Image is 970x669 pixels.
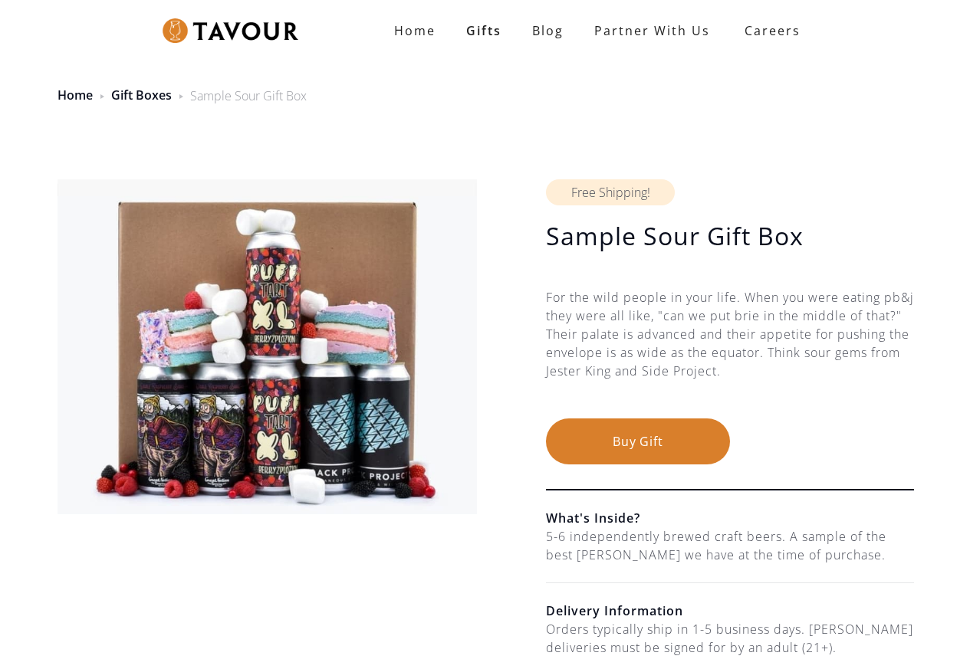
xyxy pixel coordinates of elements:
div: 5-6 independently brewed craft beers. A sample of the best [PERSON_NAME] we have at the time of p... [546,527,914,564]
a: Blog [517,15,579,46]
strong: Careers [745,15,801,46]
button: Buy Gift [546,418,730,464]
a: Home [379,15,451,46]
a: Gifts [451,15,517,46]
div: For the wild people in your life. When you were eating pb&j they were all like, "can we put brie ... [546,288,914,418]
a: partner with us [579,15,725,46]
h6: What's Inside? [546,509,914,527]
div: Free Shipping! [546,179,675,205]
a: Gift Boxes [111,87,172,103]
h6: Delivery Information [546,602,914,620]
a: Home [58,87,93,103]
a: Careers [725,9,812,52]
strong: Home [394,22,436,39]
div: Sample Sour Gift Box [190,87,307,105]
div: Orders typically ship in 1-5 business days. [PERSON_NAME] deliveries must be signed for by an adu... [546,620,914,657]
h1: Sample Sour Gift Box [546,221,914,251]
